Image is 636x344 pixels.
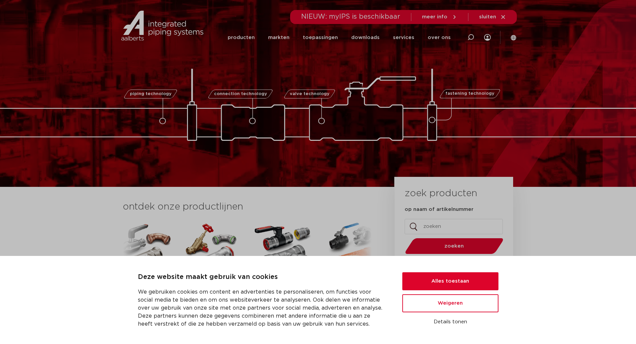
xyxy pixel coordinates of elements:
h3: ontdek onze productlijnen [123,200,372,214]
p: We gebruiken cookies om content en advertenties te personaliseren, om functies voor social media ... [138,288,386,328]
button: Details tonen [402,316,498,328]
a: VSHPowerPress [253,220,313,322]
h3: zoek producten [405,187,477,200]
input: zoeken [405,219,503,234]
a: producten [228,25,255,50]
span: NIEUW: myIPS is beschikbaar [301,13,400,20]
a: services [393,25,414,50]
span: fastening technology [445,92,494,96]
span: piping technology [130,92,172,96]
a: sluiten [479,14,506,20]
a: over ons [428,25,451,50]
a: VSHShurjoint [323,220,383,322]
a: downloads [351,25,380,50]
a: toepassingen [303,25,338,50]
button: zoeken [402,238,506,255]
span: connection technology [214,92,267,96]
a: VSHXPress [113,220,173,322]
a: VSHSudoPress [183,220,243,322]
p: Deze website maakt gebruik van cookies [138,272,386,283]
label: op naam of artikelnummer [405,206,473,213]
span: sluiten [479,14,496,19]
span: meer info [422,14,447,19]
nav: Menu [228,25,451,50]
a: meer info [422,14,457,20]
span: valve technology [290,92,330,96]
button: Weigeren [402,294,498,312]
a: markten [268,25,289,50]
button: Alles toestaan [402,272,498,290]
span: zoeken [422,244,486,249]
